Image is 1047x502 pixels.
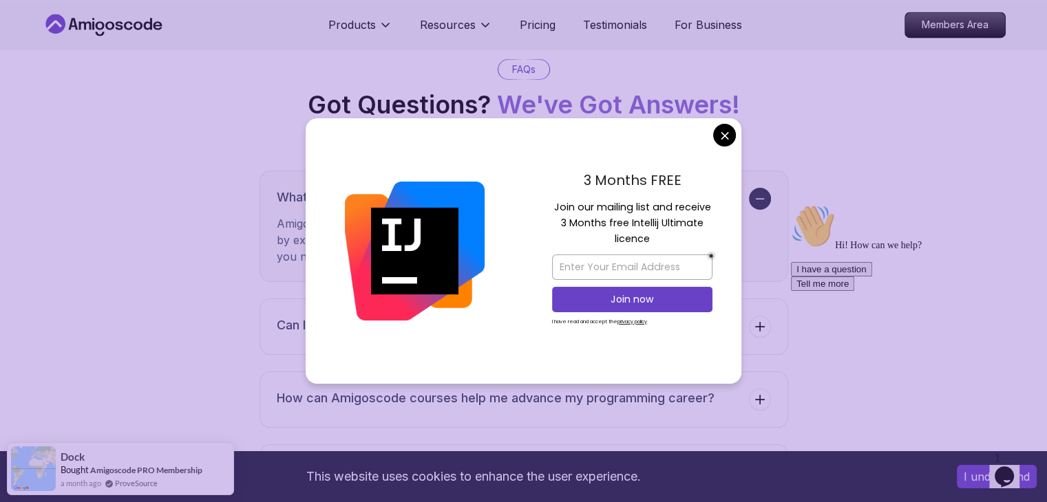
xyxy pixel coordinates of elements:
[115,477,158,489] a: ProveSource
[6,41,136,52] span: Hi! How can we help?
[90,465,202,475] a: Amigoscode PRO Membership
[260,298,788,355] button: Can I purchase your courses through my company's training budget?
[6,63,87,78] button: I have a question
[420,17,492,44] button: Resources
[277,215,743,265] p: Amigoscode offers unique, practical, and industry-relevant programming courses taught by experien...
[6,6,253,92] div: 👋Hi! How can we help?I have a questionTell me more
[957,465,1037,488] button: Accept cookies
[61,451,85,463] span: Dock
[420,17,476,33] p: Resources
[260,444,788,501] button: Do you offer any certifications upon course completion?
[260,371,788,428] button: How can Amigoscode courses help me advance my programming career?
[989,447,1033,488] iframe: chat widget
[11,446,56,491] img: provesource social proof notification image
[61,464,89,475] span: Bought
[10,461,936,492] div: This website uses cookies to enhance the user experience.
[6,78,69,92] button: Tell me more
[328,17,392,44] button: Products
[277,188,743,207] h3: What makes Amigoscode programming courses different from others?
[512,63,536,76] p: FAQs
[277,389,715,408] h3: How can Amigoscode courses help me advance my programming career?
[61,477,101,489] span: a month ago
[328,17,376,33] p: Products
[308,91,740,118] h2: Got Questions?
[675,17,742,33] a: For Business
[785,199,1033,440] iframe: chat widget
[905,12,1005,37] p: Members Area
[905,12,1006,38] a: Members Area
[6,6,50,50] img: :wave:
[260,171,788,282] button: What makes Amigoscode programming courses different from others?Amigoscode offers unique, practic...
[497,89,740,120] span: We've Got Answers!
[277,316,684,335] h3: Can I purchase your courses through my company's training budget?
[583,17,647,33] a: Testimonials
[520,17,556,33] a: Pricing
